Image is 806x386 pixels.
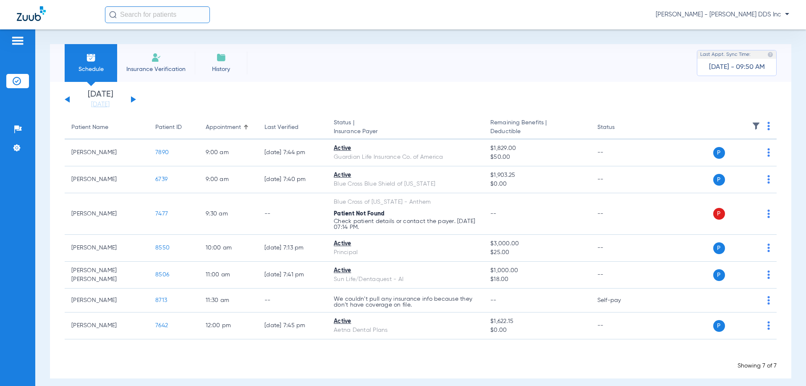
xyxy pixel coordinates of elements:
span: P [713,269,725,281]
img: group-dot-blue.svg [767,122,770,130]
span: P [713,208,725,220]
td: 9:00 AM [199,139,258,166]
img: Manual Insurance Verification [151,53,161,63]
td: 9:00 AM [199,166,258,193]
span: [PERSON_NAME] - [PERSON_NAME] DDS Inc [656,11,789,19]
p: Check patient details or contact the payer. [DATE] 07:14 PM. [334,218,477,230]
span: $0.00 [490,180,584,189]
input: Search for patients [105,6,210,23]
img: group-dot-blue.svg [767,175,770,184]
img: hamburger-icon [11,36,24,46]
img: Schedule [86,53,96,63]
td: [DATE] 7:44 PM [258,139,327,166]
img: x.svg [748,210,757,218]
td: [PERSON_NAME] [65,139,149,166]
img: x.svg [748,244,757,252]
img: group-dot-blue.svg [767,148,770,157]
td: 12:00 PM [199,312,258,339]
td: [PERSON_NAME] [65,166,149,193]
span: P [713,320,725,332]
span: 8713 [155,297,167,303]
span: $25.00 [490,248,584,257]
td: [DATE] 7:13 PM [258,235,327,262]
span: Patient Not Found [334,211,385,217]
span: Showing 7 of 7 [738,363,777,369]
span: 7642 [155,323,168,328]
div: Guardian Life Insurance Co. of America [334,153,477,162]
td: [PERSON_NAME] [65,289,149,312]
img: group-dot-blue.svg [767,270,770,279]
a: [DATE] [75,100,126,109]
td: -- [591,166,647,193]
div: Patient ID [155,123,192,132]
span: Last Appt. Sync Time: [700,50,751,59]
div: Last Verified [264,123,298,132]
div: Last Verified [264,123,320,132]
div: Principal [334,248,477,257]
span: $0.00 [490,326,584,335]
span: 7890 [155,150,169,155]
div: Patient Name [71,123,142,132]
td: [DATE] 7:40 PM [258,166,327,193]
td: -- [258,289,327,312]
span: [DATE] - 09:50 AM [709,63,765,71]
div: Appointment [206,123,251,132]
li: [DATE] [75,90,126,109]
td: -- [591,262,647,289]
span: $1,829.00 [490,144,584,153]
span: $50.00 [490,153,584,162]
div: Active [334,317,477,326]
td: -- [258,193,327,235]
td: 11:00 AM [199,262,258,289]
img: x.svg [748,296,757,305]
div: Active [334,266,477,275]
span: $3,000.00 [490,239,584,248]
span: Schedule [71,65,111,74]
span: Loading [408,353,433,360]
span: $18.00 [490,275,584,284]
span: $1,903.25 [490,171,584,180]
div: Blue Cross Blue Shield of [US_STATE] [334,180,477,189]
td: [PERSON_NAME] [PERSON_NAME] [65,262,149,289]
img: x.svg [748,175,757,184]
img: last sync help info [767,52,773,58]
th: Status [591,116,647,139]
td: 11:30 AM [199,289,258,312]
td: [PERSON_NAME] [65,312,149,339]
img: group-dot-blue.svg [767,244,770,252]
span: $1,622.15 [490,317,584,326]
span: History [201,65,241,74]
iframe: Chat Widget [764,346,806,386]
th: Status | [327,116,484,139]
td: [PERSON_NAME] [65,235,149,262]
td: Self-pay [591,289,647,312]
span: 8506 [155,272,169,278]
td: -- [591,193,647,235]
td: -- [591,312,647,339]
td: 9:30 AM [199,193,258,235]
span: $1,000.00 [490,266,584,275]
img: x.svg [748,321,757,330]
td: [DATE] 7:41 PM [258,262,327,289]
span: 7477 [155,211,168,217]
img: Search Icon [109,11,117,18]
span: Insurance Payer [334,127,477,136]
span: P [713,147,725,159]
th: Remaining Benefits | [484,116,590,139]
p: We couldn’t pull any insurance info because they don’t have coverage on file. [334,296,477,308]
img: group-dot-blue.svg [767,321,770,330]
div: Patient Name [71,123,108,132]
span: P [713,242,725,254]
div: Blue Cross of [US_STATE] - Anthem [334,198,477,207]
img: group-dot-blue.svg [767,296,770,305]
div: Active [334,171,477,180]
span: 8550 [155,245,170,251]
span: -- [490,297,497,303]
div: Sun Life/Dentaquest - AI [334,275,477,284]
img: Zuub Logo [17,6,46,21]
img: x.svg [748,148,757,157]
td: -- [591,235,647,262]
div: Active [334,239,477,248]
td: -- [591,139,647,166]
